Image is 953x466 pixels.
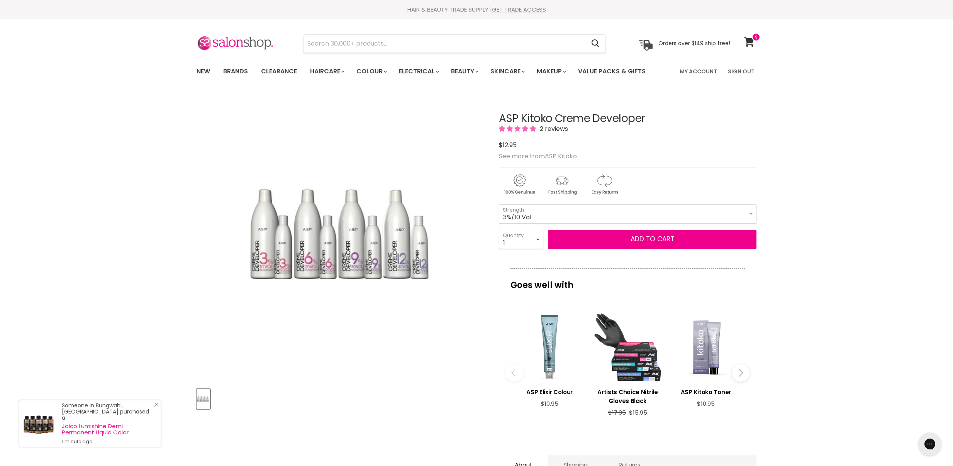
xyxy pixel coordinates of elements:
span: $10.95 [541,400,558,408]
button: Add to cart [548,230,756,249]
span: 5.00 stars [499,124,538,133]
a: My Account [675,63,722,80]
span: $12.95 [499,141,517,149]
form: Product [303,34,606,53]
a: Brands [217,63,254,80]
nav: Main [187,60,766,83]
div: HAIR & BEAUTY TRADE SUPPLY | [187,6,766,14]
a: Sign Out [723,63,759,80]
small: 1 minute ago [62,439,153,445]
iframe: Gorgias live chat messenger [914,430,945,458]
div: Product thumbnails [195,387,486,409]
img: returns.gif [584,173,625,196]
a: Colour [351,63,392,80]
h1: ASP Kitoko Creme Developer [499,113,756,125]
button: ASP Kitoko Creme Developer [197,389,210,409]
select: Quantity [499,230,543,249]
a: Makeup [531,63,571,80]
p: Goes well with [510,268,745,294]
img: genuine.gif [499,173,540,196]
a: ASP Kitoko [545,152,577,161]
a: Electrical [393,63,444,80]
a: View product:ASP Elixir Colour [514,382,585,400]
p: Orders over $149 ship free! [658,40,730,47]
div: Someone in Bungwahl, [GEOGRAPHIC_DATA] purchased a [62,402,153,445]
a: Joico Lumishine Demi-Permanent Liquid Color [62,423,153,435]
span: $15.95 [629,408,647,417]
span: See more from [499,152,577,161]
a: Value Packs & Gifts [572,63,651,80]
span: $17.95 [608,408,626,417]
span: Add to cart [631,234,674,244]
a: Clearance [255,63,303,80]
button: Search [585,35,605,53]
a: GET TRADE ACCESS [492,5,546,14]
h3: ASP Kitoko Toner [671,388,741,397]
a: View product:ASP Kitoko Toner [671,382,741,400]
a: Close Notification [151,402,159,410]
svg: Close Icon [154,402,159,407]
img: ASP Kitoko Creme Developer [197,390,209,408]
input: Search [304,35,585,53]
a: View product:Artists Choice Nitrile Gloves Black [592,382,663,409]
a: Haircare [304,63,349,80]
ul: Main menu [191,60,663,83]
a: Beauty [445,63,483,80]
h3: ASP Elixir Colour [514,388,585,397]
div: ASP Kitoko Creme Developer image. Click or Scroll to Zoom. [197,93,485,382]
span: $10.95 [697,400,715,408]
img: shipping.gif [541,173,582,196]
a: Visit product page [19,400,58,447]
h3: Artists Choice Nitrile Gloves Black [592,388,663,405]
a: Skincare [485,63,529,80]
img: ASP Kitoko Creme Developer [251,102,431,373]
a: New [191,63,216,80]
span: 2 reviews [538,124,568,133]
